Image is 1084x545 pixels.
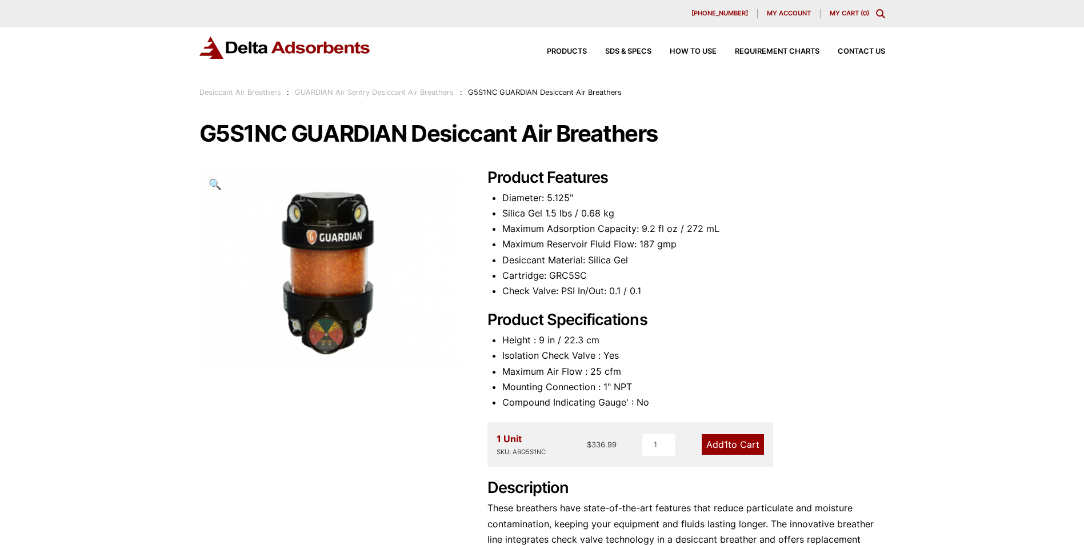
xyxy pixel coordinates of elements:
[587,48,651,55] a: SDS & SPECS
[819,48,885,55] a: Contact Us
[502,332,885,348] li: Height : 9 in / 22.3 cm
[758,9,821,18] a: My account
[502,364,885,379] li: Maximum Air Flow : 25 cfm
[724,439,728,450] span: 1
[587,440,617,449] bdi: 336.99
[487,311,885,330] h2: Product Specifications
[497,447,546,458] div: SKU: ABG5S1NC
[287,88,289,97] span: :
[587,440,591,449] span: $
[670,48,717,55] span: How to Use
[487,479,885,498] h2: Description
[838,48,885,55] span: Contact Us
[502,221,885,237] li: Maximum Adsorption Capacity: 9.2 fl oz / 272 mL
[651,48,717,55] a: How to Use
[717,48,819,55] a: Requirement Charts
[497,431,546,458] div: 1 Unit
[863,9,867,17] span: 0
[502,206,885,221] li: Silica Gel 1.5 lbs / 0.68 kg
[295,88,454,97] a: GUARDIAN Air Sentry Desiccant Air Breathers
[735,48,819,55] span: Requirement Charts
[547,48,587,55] span: Products
[209,178,222,190] span: 🔍
[199,88,281,97] a: Desiccant Air Breathers
[529,48,587,55] a: Products
[199,37,371,59] img: Delta Adsorbents
[199,169,460,369] img: G5S1NC GUARDIAN Desiccant Air Breathers
[691,10,748,17] span: [PHONE_NUMBER]
[502,379,885,395] li: Mounting Connection : 1" NPT
[767,10,811,17] span: My account
[487,169,885,187] h2: Product Features
[502,253,885,268] li: Desiccant Material: Silica Gel
[502,395,885,410] li: Compound Indicating Gauge' : No
[605,48,651,55] span: SDS & SPECS
[502,237,885,252] li: Maximum Reservoir Fluid Flow: 187 gmp
[830,9,869,17] a: My Cart (0)
[502,348,885,363] li: Isolation Check Valve : Yes
[702,434,764,455] a: Add1to Cart
[502,268,885,283] li: Cartridge: GRC5SC
[199,169,231,200] a: View full-screen image gallery
[876,9,885,18] div: Toggle Modal Content
[502,283,885,299] li: Check Valve: PSI In/Out: 0.1 / 0.1
[682,9,758,18] a: [PHONE_NUMBER]
[468,88,622,97] span: G5S1NC GUARDIAN Desiccant Air Breathers
[502,190,885,206] li: Diameter: 5.125"
[460,88,462,97] span: :
[199,122,885,146] h1: G5S1NC GUARDIAN Desiccant Air Breathers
